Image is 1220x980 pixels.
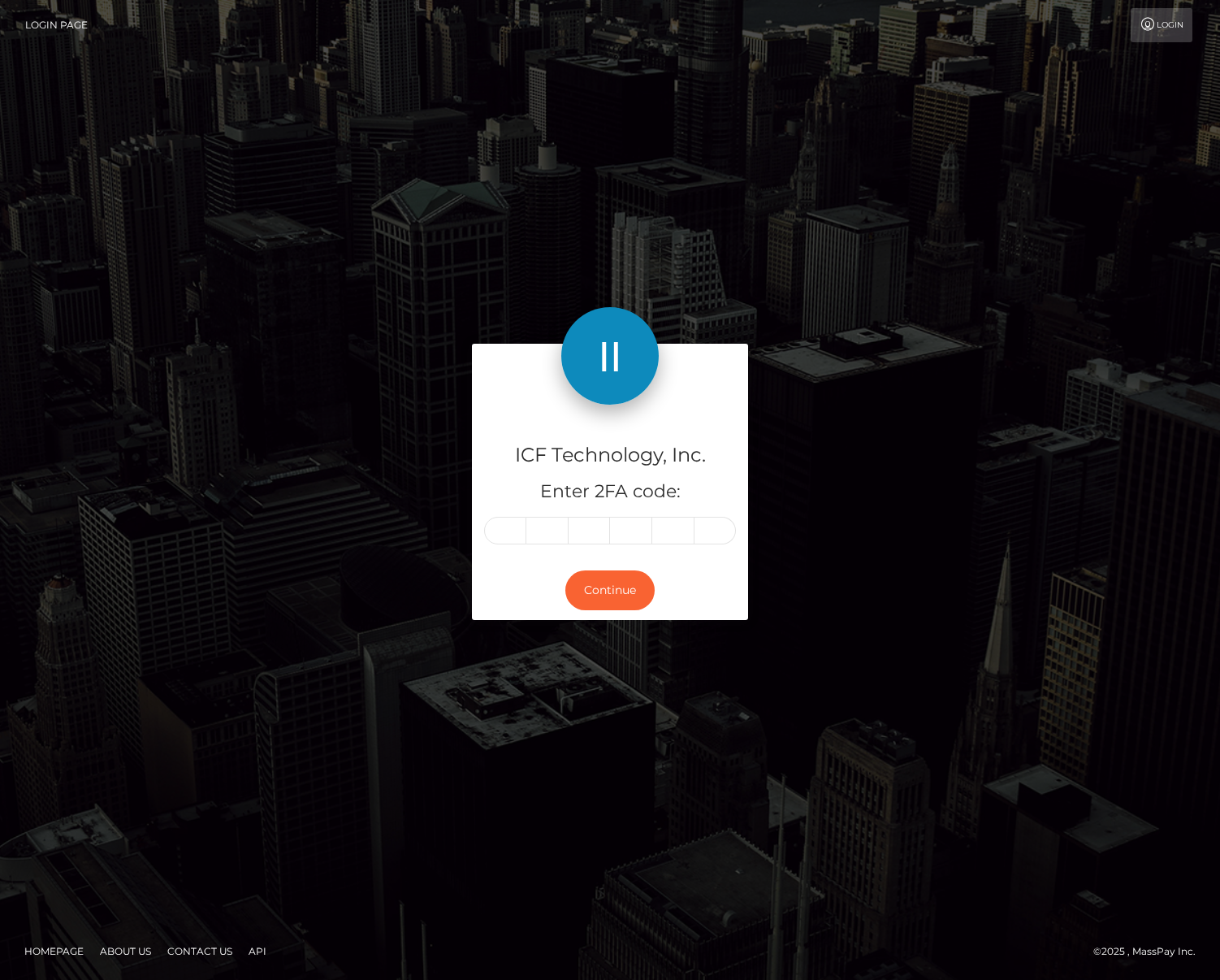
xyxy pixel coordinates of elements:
div: © 2025 , MassPay Inc. [1093,943,1208,960]
a: Login [1131,8,1192,42]
a: Homepage [18,939,90,964]
img: ICF Technology, Inc. [561,307,659,405]
a: Login Page [25,8,88,42]
a: API [242,939,273,964]
a: About Us [93,939,158,964]
a: Contact Us [161,939,239,964]
h5: Enter 2FA code: [484,479,736,505]
h4: ICF Technology, Inc. [484,441,736,470]
button: Continue [565,570,655,610]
